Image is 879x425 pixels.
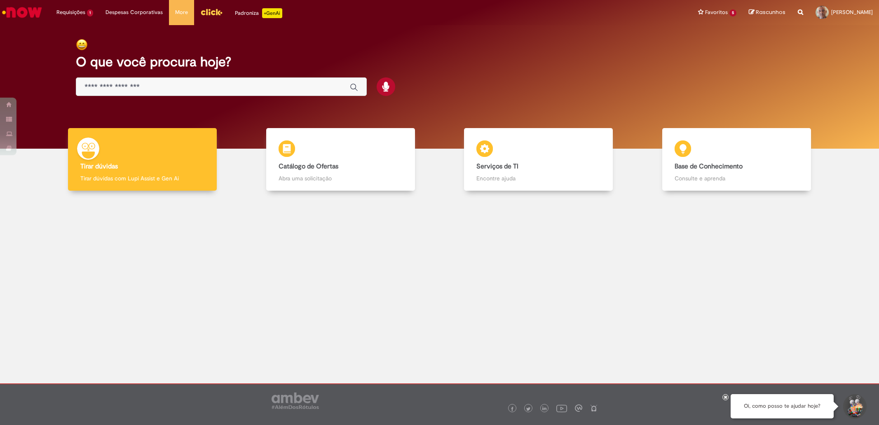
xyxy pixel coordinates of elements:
a: Catálogo de Ofertas Abra uma solicitação [241,128,440,191]
a: Rascunhos [749,9,785,16]
img: click_logo_yellow_360x200.png [200,6,223,18]
b: Serviços de TI [476,162,518,170]
div: Padroniza [235,8,282,18]
span: [PERSON_NAME] [831,9,873,16]
img: logo_footer_facebook.png [510,407,514,411]
img: ServiceNow [1,4,43,21]
span: 5 [729,9,736,16]
img: logo_footer_workplace.png [575,404,582,412]
b: Base de Conhecimento [675,162,743,170]
img: logo_footer_twitter.png [526,407,530,411]
span: Favoritos [705,8,728,16]
img: logo_footer_youtube.png [556,403,567,413]
span: Despesas Corporativas [105,8,163,16]
a: Tirar dúvidas Tirar dúvidas com Lupi Assist e Gen Ai [43,128,241,191]
p: +GenAi [262,8,282,18]
p: Tirar dúvidas com Lupi Assist e Gen Ai [80,174,204,182]
b: Catálogo de Ofertas [279,162,338,170]
img: logo_footer_linkedin.png [542,406,546,411]
img: logo_footer_ambev_rotulo_gray.png [272,392,319,409]
p: Abra uma solicitação [279,174,403,182]
a: Serviços de TI Encontre ajuda [440,128,638,191]
span: Requisições [56,8,85,16]
b: Tirar dúvidas [80,162,118,170]
h2: O que você procura hoje? [76,55,803,69]
span: Rascunhos [756,8,785,16]
a: Base de Conhecimento Consulte e aprenda [638,128,836,191]
button: Iniciar Conversa de Suporte [842,394,867,419]
span: 1 [87,9,93,16]
img: logo_footer_naosei.png [590,404,598,412]
div: Oi, como posso te ajudar hoje? [731,394,834,418]
img: happy-face.png [76,39,88,51]
p: Consulte e aprenda [675,174,799,182]
span: More [175,8,188,16]
p: Encontre ajuda [476,174,600,182]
